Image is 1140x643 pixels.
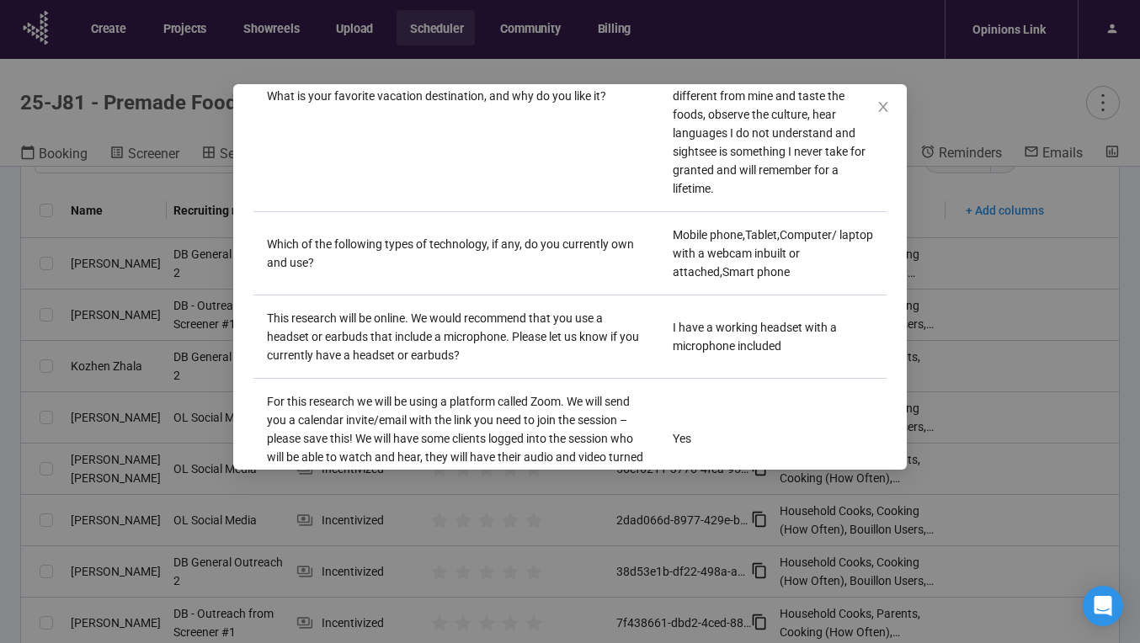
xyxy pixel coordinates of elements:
div: Open Intercom Messenger [1083,586,1123,626]
td: For this research we will be using a platform called Zoom. We will send you a calendar invite/ema... [253,379,659,499]
td: This research will be online. We would recommend that you use a headset or earbuds that include a... [253,295,659,379]
button: Close [874,98,892,117]
td: Mobile phone , Tablet , Computer/ laptop with a webcam inbuilt or attached , Smart phone [659,212,887,295]
span: close [876,100,890,114]
td: Which of the following types of technology, if any, do you currently own and use? [253,212,659,295]
td: Yes [659,379,887,499]
td: I have a working headset with a microphone included [659,295,887,379]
